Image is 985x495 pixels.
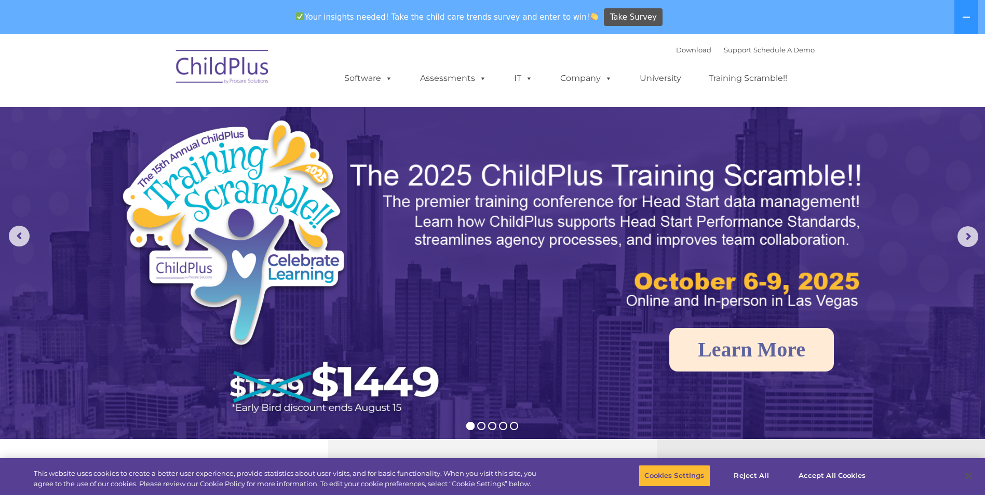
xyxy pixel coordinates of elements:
[144,111,188,119] span: Phone number
[698,68,798,89] a: Training Scramble!!
[334,68,403,89] a: Software
[629,68,692,89] a: University
[604,8,663,26] a: Take Survey
[610,8,657,26] span: Take Survey
[724,46,751,54] a: Support
[292,7,603,27] span: Your insights needed! Take the child care trends survey and enter to win!
[753,46,815,54] a: Schedule A Demo
[957,464,980,487] button: Close
[504,68,543,89] a: IT
[639,465,710,487] button: Cookies Settings
[590,12,598,20] img: 👏
[410,68,497,89] a: Assessments
[719,465,784,487] button: Reject All
[171,43,275,94] img: ChildPlus by Procare Solutions
[676,46,711,54] a: Download
[676,46,815,54] font: |
[669,328,834,372] a: Learn More
[34,469,542,489] div: This website uses cookies to create a better user experience, provide statistics about user visit...
[296,12,304,20] img: ✅
[144,68,176,76] span: Last name
[550,68,623,89] a: Company
[793,465,871,487] button: Accept All Cookies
